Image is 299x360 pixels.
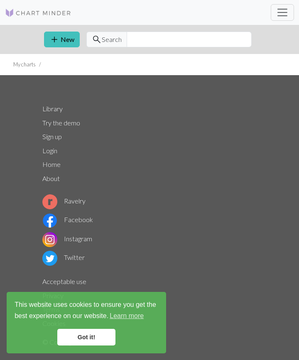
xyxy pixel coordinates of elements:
span: Search [102,34,122,44]
div: cookieconsent [7,292,166,353]
a: Home [42,160,61,168]
a: New [44,32,80,47]
li: My charts [13,61,36,69]
a: dismiss cookie message [57,329,115,345]
a: learn more about cookies [108,310,145,322]
a: Try the demo [42,119,80,127]
img: Instagram logo [42,232,57,247]
span: This website uses cookies to ensure you get the best experience on our website. [15,300,158,322]
span: add [49,34,59,45]
a: Facebook [42,216,93,223]
img: Facebook logo [42,213,57,228]
a: Acceptable use [42,277,86,285]
a: About [42,174,60,182]
a: Instagram [42,235,92,242]
img: Twitter logo [42,251,57,266]
span: search [92,34,102,45]
a: Login [42,147,57,154]
a: Sign up [42,132,62,140]
a: Twitter [42,253,85,261]
a: Library [42,105,63,113]
button: Toggle navigation [271,4,294,21]
a: Privacy [42,291,64,299]
img: Logo [5,8,71,18]
a: Ravelry [42,197,86,205]
img: Ravelry logo [42,194,57,209]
